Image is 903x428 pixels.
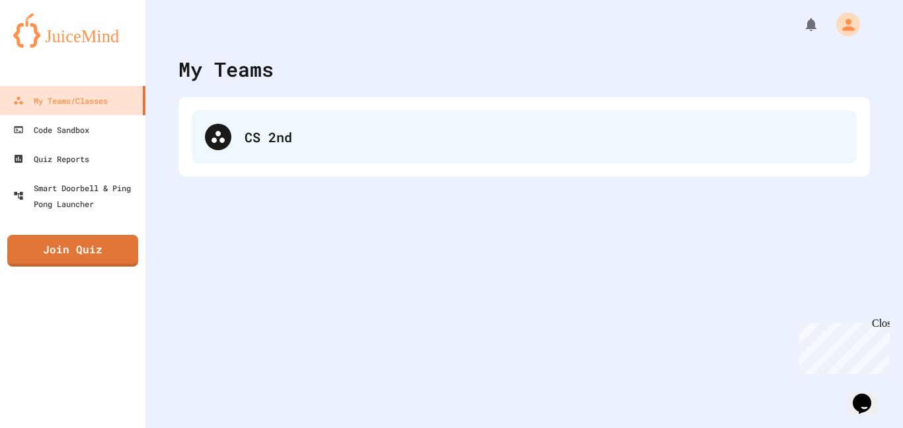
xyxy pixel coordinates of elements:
[13,180,140,212] div: Smart Doorbell & Ping Pong Launcher
[793,318,890,374] iframe: chat widget
[5,5,91,84] div: Chat with us now!Close
[822,9,863,40] div: My Account
[178,54,274,84] div: My Teams
[192,110,857,163] div: CS 2nd
[13,93,108,108] div: My Teams/Classes
[245,127,844,147] div: CS 2nd
[779,13,822,36] div: My Notifications
[13,151,89,167] div: Quiz Reports
[847,375,890,415] iframe: chat widget
[13,122,89,138] div: Code Sandbox
[7,235,138,267] a: Join Quiz
[13,13,132,48] img: logo-orange.svg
